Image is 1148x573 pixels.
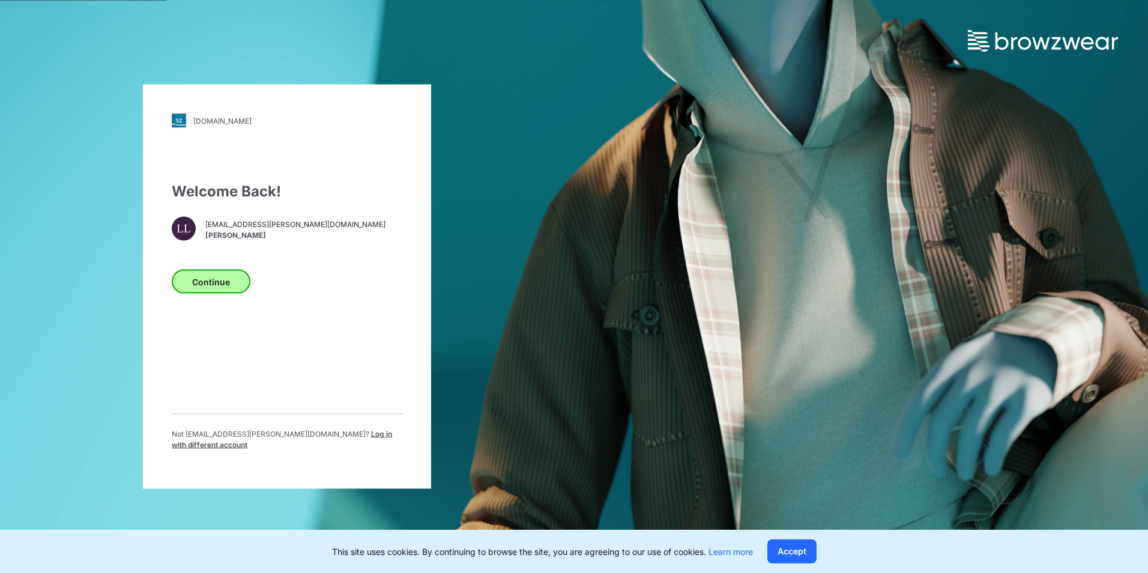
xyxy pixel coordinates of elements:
button: Continue [172,270,250,294]
p: Not [EMAIL_ADDRESS][PERSON_NAME][DOMAIN_NAME] ? [172,429,402,450]
img: browzwear-logo.73288ffb.svg [968,30,1118,52]
div: LL [172,217,196,241]
a: Learn more [708,547,753,557]
span: [PERSON_NAME] [205,229,385,240]
p: This site uses cookies. By continuing to browse the site, you are agreeing to our use of cookies. [332,545,753,558]
button: Accept [767,539,817,563]
img: svg+xml;base64,PHN2ZyB3aWR0aD0iMjgiIGhlaWdodD0iMjgiIHZpZXdCb3g9IjAgMCAyOCAyOCIgZmlsbD0ibm9uZSIgeG... [172,114,186,128]
div: Welcome Back! [172,181,402,202]
div: [DOMAIN_NAME] [193,116,252,125]
a: [DOMAIN_NAME] [172,114,402,128]
span: [EMAIL_ADDRESS][PERSON_NAME][DOMAIN_NAME] [205,219,385,229]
